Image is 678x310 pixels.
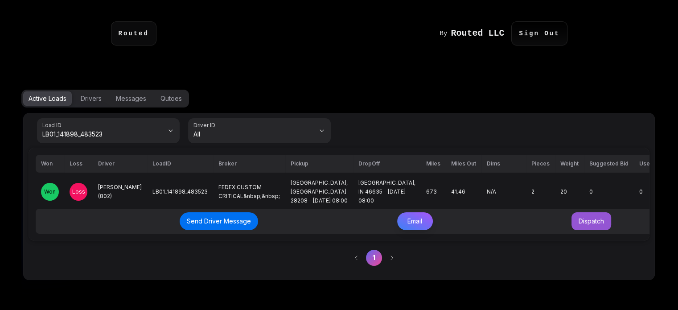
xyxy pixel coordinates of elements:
[549,174,586,179] div: Profit: 100
[487,188,496,195] span: N/A
[152,188,208,195] span: LB01_141898_483523
[588,174,588,179] div: |
[44,188,56,195] span: Won
[549,166,586,170] div: + FC: (0.032 x (0 + 100))
[42,121,64,129] label: Load ID
[590,170,636,175] div: = 0
[590,174,636,179] div: Profit: 0
[588,166,588,170] div: |
[218,184,280,199] span: FEDEX CUSTOM CRITICAL&nbsp;&nbsp;
[366,250,382,266] button: 1
[98,184,142,199] span: [PERSON_NAME] (802)
[589,188,593,195] span: 0
[81,94,102,103] div: Drivers
[440,29,511,38] a: By Routed LLC
[519,29,559,38] code: Sign Out
[446,155,481,173] th: Miles Out
[180,212,258,230] button: Send Driver Message
[93,155,147,173] th: Driver
[37,118,180,143] button: Load IDLB01_141898_483523
[147,155,213,173] th: LoadID
[531,188,534,195] span: 2
[588,170,588,175] div: |
[451,29,504,38] h1: Routed LLC
[42,130,164,139] span: LB01_141898_483523
[481,155,526,173] th: Dims
[549,161,586,166] div: + MU: 100
[426,188,437,195] span: 673
[64,155,93,173] th: Loss
[590,157,636,162] div: DB: 0
[291,179,348,204] span: [GEOGRAPHIC_DATA], [GEOGRAPHIC_DATA] 28208 - [DATE] 08:00
[451,188,465,195] span: 41.46
[116,94,146,103] div: Messages
[588,157,588,162] div: |
[193,121,218,129] label: Driver ID
[353,155,421,173] th: DropOff
[36,155,64,173] th: Won
[213,155,285,173] th: Broker
[21,90,657,107] div: Options
[193,130,315,139] span: All
[344,245,645,270] nav: pagination navigation
[421,155,446,173] th: Miles
[397,212,433,230] button: Email
[511,21,567,45] p: Sign Out
[358,179,415,204] span: [GEOGRAPHIC_DATA], IN 46635 - [DATE] 08:00
[160,94,182,103] div: Qutoes
[285,155,353,173] th: Pickup
[188,118,331,143] button: Driver IDAll
[560,188,567,195] span: 20
[549,157,586,162] div: DB: 0
[588,161,588,166] div: |
[639,188,643,195] span: 0
[590,161,636,166] div: + DR: (0.01 * 0)
[571,212,611,230] button: Dispatch
[549,170,586,175] div: = 103.2
[119,29,149,38] code: Routed
[590,166,636,170] div: + FC: (0.032 x (0 + (0.01 * 0)))
[21,90,189,107] div: Options
[29,94,66,103] div: Active Loads
[72,188,85,195] span: Loss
